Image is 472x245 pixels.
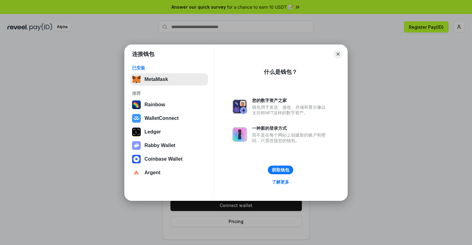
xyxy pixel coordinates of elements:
div: 钱包用于发送、接收、存储和显示像以太坊和NFT这样的数字资产。 [252,104,329,116]
img: svg+xml,%3Csvg%20xmlns%3D%22http%3A%2F%2Fwww.w3.org%2F2000%2Fsvg%22%20fill%3D%22none%22%20viewBox... [132,141,141,150]
div: 了解更多 [272,179,289,185]
img: svg+xml,%3Csvg%20width%3D%2228%22%20height%3D%2228%22%20viewBox%3D%220%200%2028%2028%22%20fill%3D... [132,155,141,163]
div: Rabby Wallet [144,143,175,148]
button: Argent [130,167,208,179]
img: svg+xml,%3Csvg%20width%3D%2228%22%20height%3D%2228%22%20viewBox%3D%220%200%2028%2028%22%20fill%3D... [132,168,141,177]
div: Coinbase Wallet [144,156,182,162]
button: Rainbow [130,99,208,111]
div: 获取钱包 [272,167,289,173]
button: Coinbase Wallet [130,153,208,165]
button: WalletConnect [130,112,208,125]
button: Rabby Wallet [130,139,208,152]
h1: 连接钱包 [132,50,154,58]
img: svg+xml,%3Csvg%20fill%3D%22none%22%20height%3D%2233%22%20viewBox%3D%220%200%2035%2033%22%20width%... [132,75,141,84]
img: svg+xml,%3Csvg%20xmlns%3D%22http%3A%2F%2Fwww.w3.org%2F2000%2Fsvg%22%20fill%3D%22none%22%20viewBox... [232,99,247,114]
div: 您的数字资产之家 [252,98,329,103]
button: Close [334,50,342,58]
img: svg+xml,%3Csvg%20width%3D%2228%22%20height%3D%2228%22%20viewBox%3D%220%200%2028%2028%22%20fill%3D... [132,114,141,123]
div: 已安装 [132,65,206,71]
img: svg+xml,%3Csvg%20xmlns%3D%22http%3A%2F%2Fwww.w3.org%2F2000%2Fsvg%22%20fill%3D%22none%22%20viewBox... [232,127,247,142]
div: 一种新的登录方式 [252,125,329,131]
div: WalletConnect [144,116,179,121]
div: Ledger [144,129,161,135]
div: Rainbow [144,102,165,108]
button: Ledger [130,126,208,138]
button: 获取钱包 [268,166,293,174]
div: Argent [144,170,161,175]
img: svg+xml,%3Csvg%20width%3D%22120%22%20height%3D%22120%22%20viewBox%3D%220%200%20120%20120%22%20fil... [132,100,141,109]
div: 什么是钱包？ [264,68,297,76]
a: 了解更多 [268,178,293,186]
button: MetaMask [130,73,208,86]
div: 推荐 [132,91,206,96]
div: MetaMask [144,77,168,82]
img: svg+xml,%3Csvg%20xmlns%3D%22http%3A%2F%2Fwww.w3.org%2F2000%2Fsvg%22%20width%3D%2228%22%20height%3... [132,128,141,136]
div: 而不是在每个网站上创建新的账户和密码，只需连接您的钱包。 [252,132,329,143]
